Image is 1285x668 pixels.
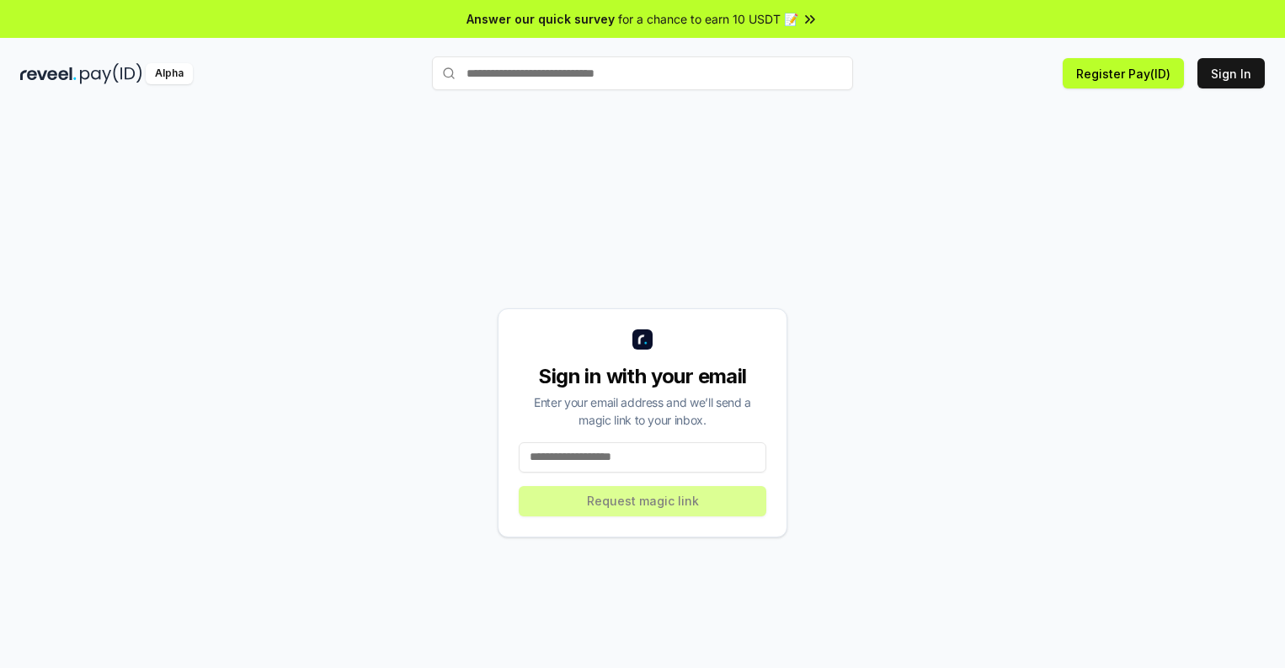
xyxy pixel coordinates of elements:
img: pay_id [80,63,142,84]
div: Sign in with your email [519,363,766,390]
div: Enter your email address and we’ll send a magic link to your inbox. [519,393,766,429]
span: for a chance to earn 10 USDT 📝 [618,10,798,28]
span: Answer our quick survey [467,10,615,28]
div: Alpha [146,63,193,84]
img: reveel_dark [20,63,77,84]
button: Sign In [1197,58,1265,88]
button: Register Pay(ID) [1063,58,1184,88]
img: logo_small [632,329,653,350]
